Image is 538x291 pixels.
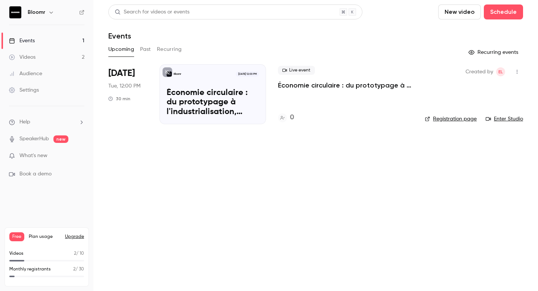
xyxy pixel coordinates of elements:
[496,67,505,76] span: Elisa Le Lay
[115,8,189,16] div: Search for videos or events
[9,86,39,94] div: Settings
[19,170,52,178] span: Book a demo
[465,46,523,58] button: Recurring events
[236,71,259,77] span: [DATE] 12:00 PM
[278,113,294,123] a: 0
[108,82,140,90] span: Tue, 12:00 PM
[157,43,182,55] button: Recurring
[108,67,135,79] span: [DATE]
[278,81,413,90] a: Économie circulaire : du prototypage à l'industrialisation, comment se financer ?
[74,251,76,256] span: 2
[19,118,30,126] span: Help
[9,70,42,77] div: Audience
[160,64,266,124] a: Économie circulaire : du prototypage à l'industrialisation, comment se financer ?Bloomr[DATE] 12:...
[28,9,45,16] h6: Bloomr
[278,66,315,75] span: Live event
[73,266,84,273] p: / 30
[53,135,68,143] span: new
[290,113,294,123] h4: 0
[425,115,477,123] a: Registration page
[108,64,148,124] div: Sep 30 Tue, 12:00 PM (Europe/Madrid)
[498,67,503,76] span: EL
[9,266,51,273] p: Monthly registrants
[466,67,493,76] span: Created by
[108,43,134,55] button: Upcoming
[108,31,131,40] h1: Events
[167,88,259,117] p: Économie circulaire : du prototypage à l'industrialisation, comment se financer ?
[73,267,75,272] span: 2
[9,118,84,126] li: help-dropdown-opener
[108,96,130,102] div: 30 min
[486,115,523,123] a: Enter Studio
[19,135,49,143] a: SpeakerHub
[140,43,151,55] button: Past
[174,72,181,76] p: Bloomr
[484,4,523,19] button: Schedule
[9,232,24,241] span: Free
[9,53,35,61] div: Videos
[65,234,84,240] button: Upgrade
[9,6,21,18] img: Bloomr
[9,250,24,257] p: Videos
[438,4,481,19] button: New video
[29,234,61,240] span: Plan usage
[74,250,84,257] p: / 10
[9,37,35,45] div: Events
[19,152,47,160] span: What's new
